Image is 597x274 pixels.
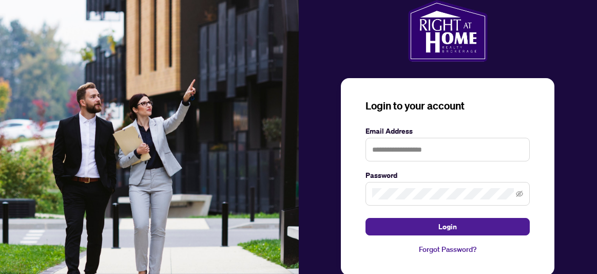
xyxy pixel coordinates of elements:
[365,125,530,137] label: Email Address
[365,244,530,255] a: Forgot Password?
[438,218,457,235] span: Login
[365,218,530,235] button: Login
[365,170,530,181] label: Password
[365,99,530,113] h3: Login to your account
[516,190,523,197] span: eye-invisible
